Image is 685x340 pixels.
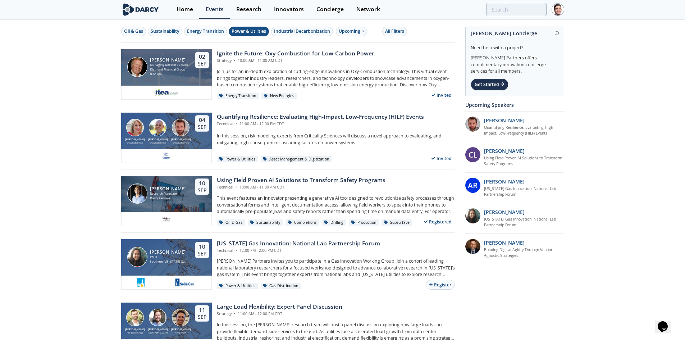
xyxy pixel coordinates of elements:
[150,72,188,76] div: ITEA spa
[322,219,346,226] div: Drilling
[169,331,192,334] div: GridBeyond
[484,247,564,259] a: Building Digital Agility Through Vendor Agnostic Strategies
[150,58,188,63] div: [PERSON_NAME]
[184,27,227,36] button: Energy Transition
[217,239,380,248] div: [US_STATE] Gas Innovation: National Lab Partnership Forum
[124,138,147,142] div: [PERSON_NAME]
[426,280,455,290] button: Register
[356,6,380,12] div: Network
[484,186,564,198] a: [US_STATE] Gas Innovation: National Lab Partnership Forum
[486,3,547,16] input: Advanced Search
[234,185,238,190] span: •
[484,217,564,228] a: [US_STATE] Gas Innovation: National Lab Partnership Forum
[232,28,266,35] div: Power & Utilities
[274,6,304,12] div: Innovators
[274,28,330,35] div: Industrial Decarbonization
[162,215,171,223] img: c99e3ca0-ae72-4bf9-a710-a645b1189d83
[471,51,559,75] div: [PERSON_NAME] Partners offers complimentary innovation concierge services for all members.
[316,6,344,12] div: Concierge
[121,49,455,100] a: Patrick Imeson [PERSON_NAME] Managing Director at Black Diamond Financial Group ITEA spa 02 Sep I...
[149,119,166,136] img: Ben Ruddell
[465,147,480,162] div: CL
[127,247,147,267] img: Sheryldean Garcia
[233,311,237,316] span: •
[217,195,455,215] p: This event features an innovator presenting a generative AI tool designed to revolutionize safety...
[217,248,380,254] div: Technical 12:00 PM - 2:00 PM CDT
[428,91,455,100] div: Invited
[428,154,455,163] div: Invited
[198,314,206,320] div: Sep
[484,239,525,246] p: [PERSON_NAME]
[124,328,147,332] div: [PERSON_NAME]
[198,187,206,194] div: Sep
[261,93,297,99] div: New Energies
[471,78,508,91] div: Get Started
[177,6,193,12] div: Home
[234,121,238,126] span: •
[126,309,144,326] img: Ryan Hledik
[169,141,192,144] div: Criticality Sciences
[198,60,206,67] div: Sep
[150,259,188,264] div: Southern [US_STATE] Gas Company
[217,283,258,289] div: Power & Utilities
[172,309,189,326] img: Nick Guay
[198,307,206,314] div: 11
[465,99,564,111] div: Upcoming Speakers
[555,31,559,35] img: information.svg
[121,3,160,16] img: logo-wide.svg
[146,328,169,332] div: [PERSON_NAME]
[217,121,424,127] div: Technical 11:00 AM - 12:00 PM CDT
[552,3,564,16] img: Profile
[217,219,245,226] div: Oil & Gas
[655,311,678,333] iframe: chat widget
[149,309,166,326] img: Tyler Norris
[382,219,412,226] div: Subsurface
[206,6,224,12] div: Events
[198,53,206,60] div: 02
[198,250,206,257] div: Sep
[261,283,301,289] div: Gas Distribution
[148,27,182,36] button: Sustainability
[465,239,480,254] img: 48404825-f0c3-46ee-9294-8fbfebb3d474
[217,68,455,88] p: Join us for an in-depth exploration of cutting-edge innovations in Oxy-Combustion technology. Thi...
[137,278,145,287] img: 1616524801804-PG%26E.png
[172,119,189,136] img: Ross Dakin
[234,248,238,253] span: •
[236,6,261,12] div: Research
[187,28,224,35] div: Energy Transition
[385,28,404,35] div: All Filters
[154,88,179,97] img: e2203200-5b7a-4eed-a60e-128142053302
[471,27,559,40] div: [PERSON_NAME] Concierge
[484,117,525,124] p: [PERSON_NAME]
[336,27,367,36] div: Upcoming
[484,147,525,155] p: [PERSON_NAME]
[198,124,206,130] div: Sep
[382,27,407,36] button: All Filters
[127,183,147,204] img: Juan Mayol
[217,93,259,99] div: Energy Transition
[229,27,269,36] button: Power & Utilities
[465,178,480,193] div: AR
[146,331,169,334] div: [GEOGRAPHIC_DATA]
[169,138,192,142] div: [PERSON_NAME]
[217,311,342,317] div: Strategy 11:00 AM - 12:00 PM CDT
[484,208,525,216] p: [PERSON_NAME]
[150,250,188,255] div: [PERSON_NAME]
[248,219,283,226] div: Sustainability
[484,155,564,167] a: Using Field Proven AI Solutions to Transform Safety Programs
[471,40,559,51] div: Need help with a project?
[121,113,455,163] a: Susan Ginsburg [PERSON_NAME] Criticality Sciences Ben Ruddell [PERSON_NAME] Criticality Sciences ...
[217,58,374,64] div: Strategy 10:00 AM - 11:00 AM CDT
[126,119,144,136] img: Susan Ginsburg
[233,58,237,63] span: •
[146,138,169,142] div: [PERSON_NAME]
[174,278,196,287] img: 1677103519379-image%20%2885%29.png
[150,186,186,191] div: [PERSON_NAME]
[121,239,455,290] a: Sheryldean Garcia [PERSON_NAME] PM II Southern [US_STATE] Gas Company 10 Sep [US_STATE] Gas Innov...
[217,49,374,58] div: Ignite the Future: Oxy-Combustion for Low-Carbon Power
[421,217,455,226] div: Registered
[217,303,342,311] div: Large Load Flexibility: Expert Panel Discussion
[286,219,319,226] div: Completions
[162,151,171,160] img: f59c13b7-8146-4c0f-b540-69d0cf6e4c34
[217,113,424,121] div: Quantifying Resilience: Evaluating High-Impact, Low-Frequency (HILF) Events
